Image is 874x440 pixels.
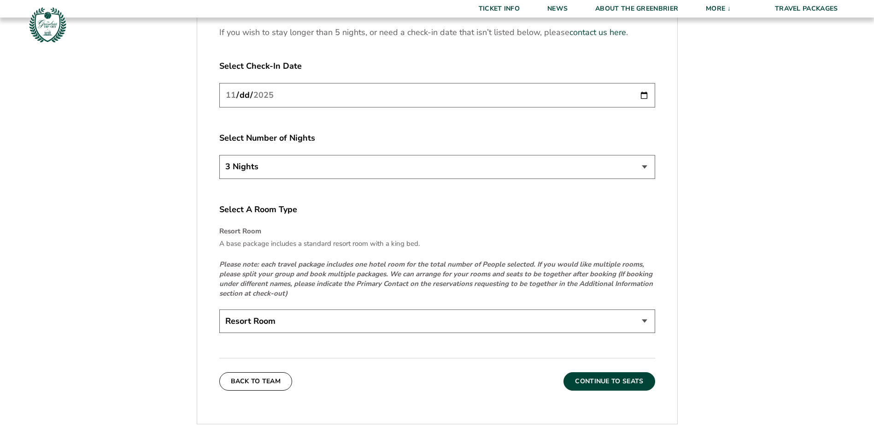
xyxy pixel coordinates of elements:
[28,5,68,45] img: Greenbrier Tip-Off
[219,260,653,298] em: Please note: each travel package includes one hotel room for the total number of People selected....
[219,60,655,72] label: Select Check-In Date
[219,132,655,144] label: Select Number of Nights
[569,27,626,38] a: contact us here
[219,27,655,38] p: If you wish to stay longer than 5 nights, or need a check-in date that isn’t listed below, please .
[219,204,655,215] label: Select A Room Type
[219,239,655,249] p: A base package includes a standard resort room with a king bed.
[563,372,655,391] button: Continue To Seats
[219,226,655,236] h4: Resort Room
[219,372,293,391] button: Back To Team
